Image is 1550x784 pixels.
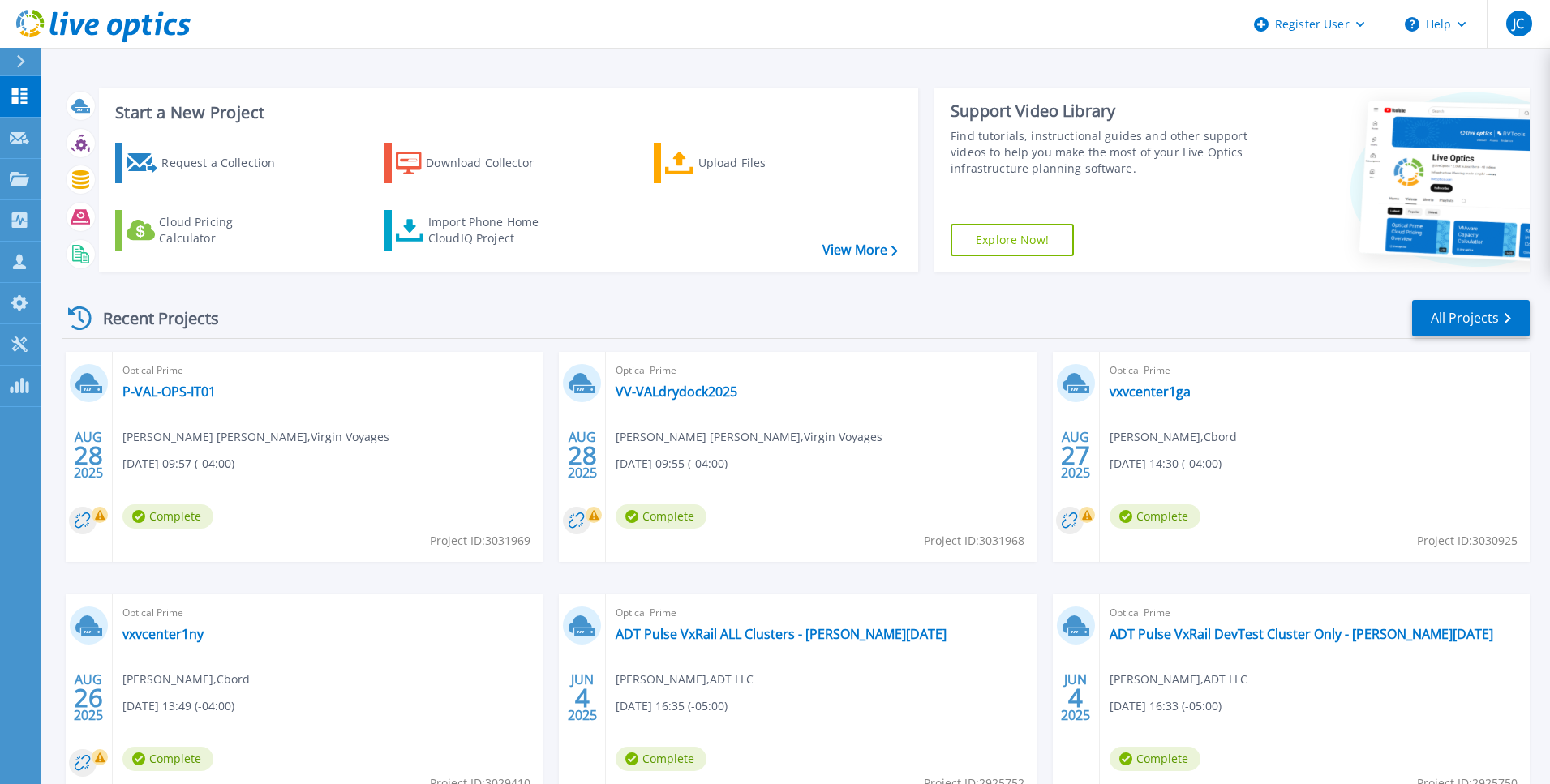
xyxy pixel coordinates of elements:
[1068,691,1083,705] span: 4
[616,383,737,400] a: VV-VALdrydock2025
[159,214,289,246] div: Cloud Pricing Calculator
[1417,532,1518,550] span: Project ID: 3030925
[73,426,104,485] div: AUG 2025
[616,362,1026,379] span: Optical Prime
[1110,697,1222,715] span: [DATE] 16:33 (-05:00)
[62,298,241,338] div: Recent Projects
[1110,604,1520,622] span: Optical Prime
[616,697,728,715] span: [DATE] 16:35 (-05:00)
[567,668,598,727] div: JUN 2025
[1110,626,1493,642] a: ADT Pulse VxRail DevTest Cluster Only - [PERSON_NAME][DATE]
[122,455,234,473] span: [DATE] 09:57 (-04:00)
[115,143,296,183] a: Request a Collection
[1110,504,1200,529] span: Complete
[616,604,1026,622] span: Optical Prime
[616,670,754,688] span: [PERSON_NAME] , ADT LLC
[1110,362,1520,379] span: Optical Prime
[924,532,1024,550] span: Project ID: 3031968
[122,504,213,529] span: Complete
[567,426,598,485] div: AUG 2025
[1061,448,1090,462] span: 27
[951,128,1254,177] div: Find tutorials, instructional guides and other support videos to help you make the most of your L...
[122,362,533,379] span: Optical Prime
[951,224,1074,256] a: Explore Now!
[1110,670,1247,688] span: [PERSON_NAME] , ADT LLC
[1110,455,1222,473] span: [DATE] 14:30 (-04:00)
[1513,17,1524,30] span: JC
[161,147,291,179] div: Request a Collection
[616,455,728,473] span: [DATE] 09:55 (-04:00)
[1060,426,1091,485] div: AUG 2025
[951,101,1254,122] div: Support Video Library
[698,147,828,179] div: Upload Files
[616,504,706,529] span: Complete
[74,448,103,462] span: 28
[568,448,597,462] span: 28
[616,428,882,446] span: [PERSON_NAME] [PERSON_NAME] , Virgin Voyages
[384,143,565,183] a: Download Collector
[122,383,216,400] a: P-VAL-OPS-IT01
[575,691,590,705] span: 4
[1060,668,1091,727] div: JUN 2025
[1110,747,1200,771] span: Complete
[122,428,389,446] span: [PERSON_NAME] [PERSON_NAME] , Virgin Voyages
[122,697,234,715] span: [DATE] 13:49 (-04:00)
[115,104,897,122] h3: Start a New Project
[122,604,533,622] span: Optical Prime
[115,210,296,251] a: Cloud Pricing Calculator
[1110,428,1237,446] span: [PERSON_NAME] , Cbord
[122,626,204,642] a: vxvcenter1ny
[1110,383,1191,400] a: vxvcenter1ga
[654,143,835,183] a: Upload Files
[430,532,530,550] span: Project ID: 3031969
[616,747,706,771] span: Complete
[822,242,898,258] a: View More
[426,147,556,179] div: Download Collector
[74,691,103,705] span: 26
[1412,300,1530,336] a: All Projects
[122,747,213,771] span: Complete
[73,668,104,727] div: AUG 2025
[122,670,250,688] span: [PERSON_NAME] , Cbord
[428,214,555,246] div: Import Phone Home CloudIQ Project
[616,626,947,642] a: ADT Pulse VxRail ALL Clusters - [PERSON_NAME][DATE]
